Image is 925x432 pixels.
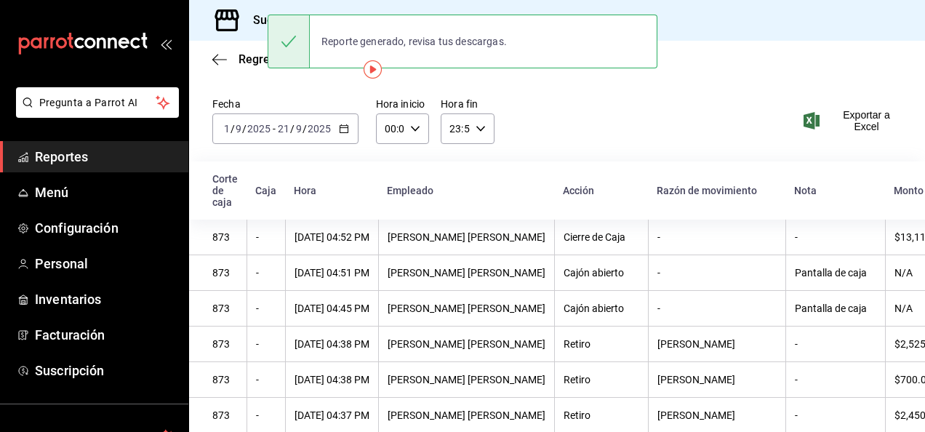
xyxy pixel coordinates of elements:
[564,267,639,279] div: Cajón abierto
[295,231,369,243] div: [DATE] 04:52 PM
[564,409,639,421] div: Retiro
[657,338,777,350] div: [PERSON_NAME]
[35,254,177,273] span: Personal
[795,374,876,385] div: -
[35,361,177,380] span: Suscripción
[212,99,359,109] label: Fecha
[310,25,518,57] div: Reporte generado, revisa tus descargas.
[256,267,276,279] div: -
[563,185,639,196] div: Acción
[247,123,271,135] input: ----
[241,12,458,29] h3: Sucursal: [PERSON_NAME] (Carretera)
[564,231,639,243] div: Cierre de Caja
[160,38,172,49] button: open_drawer_menu
[212,267,238,279] div: 873
[388,303,545,314] div: [PERSON_NAME] [PERSON_NAME]
[795,231,876,243] div: -
[223,123,231,135] input: --
[794,185,876,196] div: Nota
[795,338,876,350] div: -
[256,374,276,385] div: -
[303,123,307,135] span: /
[39,95,156,111] span: Pregunta a Parrot AI
[212,338,238,350] div: 873
[657,231,777,243] div: -
[212,173,238,208] div: Corte de caja
[295,338,369,350] div: [DATE] 04:38 PM
[295,409,369,421] div: [DATE] 04:37 PM
[256,303,276,314] div: -
[212,303,238,314] div: 873
[376,99,429,109] label: Hora inicio
[441,99,494,109] label: Hora fin
[657,374,777,385] div: [PERSON_NAME]
[795,267,876,279] div: Pantalla de caja
[388,267,545,279] div: [PERSON_NAME] [PERSON_NAME]
[256,231,276,243] div: -
[564,303,639,314] div: Cajón abierto
[256,409,276,421] div: -
[16,87,179,118] button: Pregunta a Parrot AI
[564,338,639,350] div: Retiro
[806,109,902,132] button: Exportar a Excel
[212,231,238,243] div: 873
[212,409,238,421] div: 873
[295,123,303,135] input: --
[295,374,369,385] div: [DATE] 04:38 PM
[10,105,179,121] a: Pregunta a Parrot AI
[364,60,382,79] img: Tooltip marker
[277,123,290,135] input: --
[388,374,545,385] div: [PERSON_NAME] [PERSON_NAME]
[388,338,545,350] div: [PERSON_NAME] [PERSON_NAME]
[35,218,177,238] span: Configuración
[235,123,242,135] input: --
[795,409,876,421] div: -
[35,147,177,167] span: Reportes
[242,123,247,135] span: /
[35,325,177,345] span: Facturación
[256,338,276,350] div: -
[657,185,777,196] div: Razón de movimiento
[295,303,369,314] div: [DATE] 04:45 PM
[657,267,777,279] div: -
[388,231,545,243] div: [PERSON_NAME] [PERSON_NAME]
[295,267,369,279] div: [DATE] 04:51 PM
[255,185,276,196] div: Caja
[290,123,295,135] span: /
[387,185,545,196] div: Empleado
[388,409,545,421] div: [PERSON_NAME] [PERSON_NAME]
[294,185,369,196] div: Hora
[239,52,287,66] span: Regresar
[273,123,276,135] span: -
[564,374,639,385] div: Retiro
[212,374,238,385] div: 873
[212,52,287,66] button: Regresar
[35,289,177,309] span: Inventarios
[231,123,235,135] span: /
[657,409,777,421] div: [PERSON_NAME]
[35,183,177,202] span: Menú
[307,123,332,135] input: ----
[795,303,876,314] div: Pantalla de caja
[657,303,777,314] div: -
